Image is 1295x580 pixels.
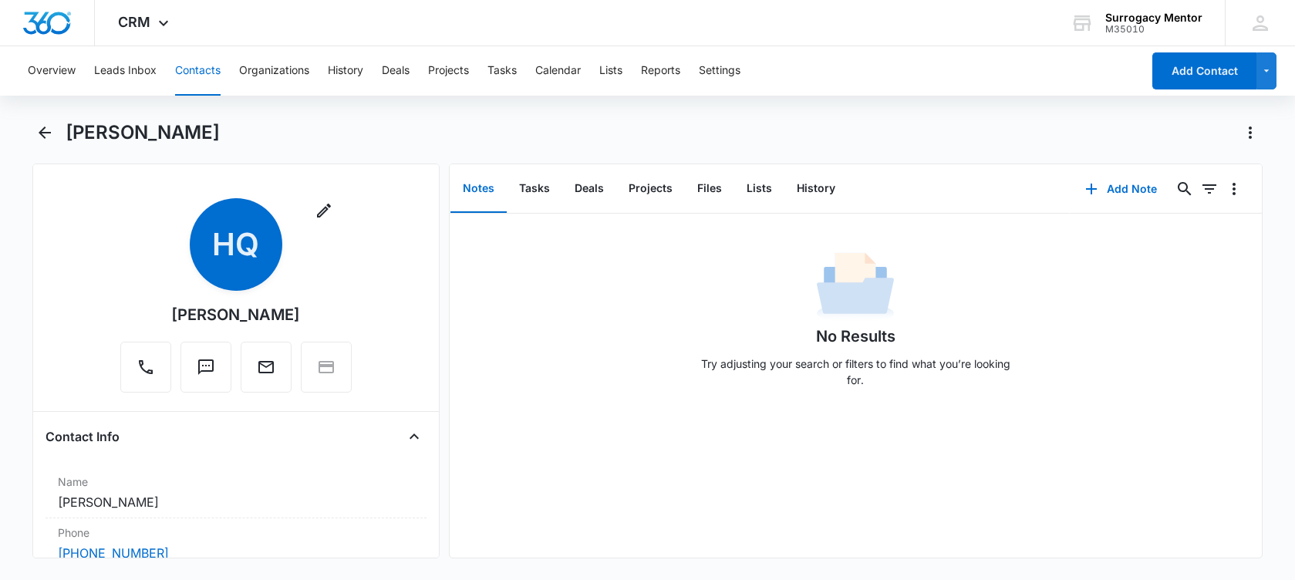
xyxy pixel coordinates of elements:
[1070,170,1172,207] button: Add Note
[535,46,581,96] button: Calendar
[816,325,895,348] h1: No Results
[46,427,120,446] h4: Contact Info
[58,493,414,511] dd: [PERSON_NAME]
[46,467,427,518] div: Name[PERSON_NAME]
[241,366,292,379] a: Email
[784,165,848,213] button: History
[32,120,56,145] button: Back
[46,518,427,569] div: Phone[PHONE_NUMBER]
[328,46,363,96] button: History
[1222,177,1246,201] button: Overflow Menu
[428,46,469,96] button: Projects
[1172,177,1197,201] button: Search...
[699,46,740,96] button: Settings
[487,46,517,96] button: Tasks
[1197,177,1222,201] button: Filters
[817,248,894,325] img: No Data
[120,342,171,393] button: Call
[1238,120,1263,145] button: Actions
[58,524,414,541] label: Phone
[190,198,282,291] span: HQ
[180,342,231,393] button: Text
[599,46,622,96] button: Lists
[1105,12,1202,24] div: account name
[616,165,685,213] button: Projects
[94,46,157,96] button: Leads Inbox
[450,165,507,213] button: Notes
[241,342,292,393] button: Email
[180,366,231,379] a: Text
[382,46,410,96] button: Deals
[1152,52,1256,89] button: Add Contact
[120,366,171,379] a: Call
[175,46,221,96] button: Contacts
[402,424,427,449] button: Close
[66,121,220,144] h1: [PERSON_NAME]
[239,46,309,96] button: Organizations
[693,356,1017,388] p: Try adjusting your search or filters to find what you’re looking for.
[507,165,562,213] button: Tasks
[58,544,169,562] a: [PHONE_NUMBER]
[118,14,150,30] span: CRM
[28,46,76,96] button: Overview
[58,474,414,490] label: Name
[641,46,680,96] button: Reports
[734,165,784,213] button: Lists
[1105,24,1202,35] div: account id
[685,165,734,213] button: Files
[562,165,616,213] button: Deals
[171,303,300,326] div: [PERSON_NAME]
